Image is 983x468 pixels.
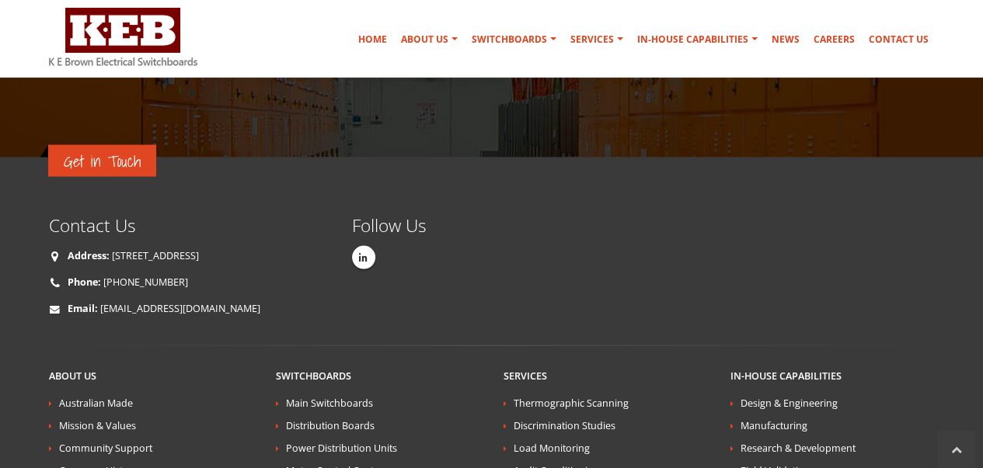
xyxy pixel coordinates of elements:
a: Home [352,24,393,55]
a: Careers [807,24,861,55]
a: Services [564,24,629,55]
a: Load Monitoring [514,441,590,454]
strong: Address: [68,248,110,262]
a: In-house Capabilities [730,369,842,382]
a: [EMAIL_ADDRESS][DOMAIN_NAME] [100,301,260,314]
a: Design & Engineering [741,396,838,409]
a: News [765,24,806,55]
a: Distribution Boards [286,418,375,432]
span: Get in Touch [64,147,141,173]
h4: Contact Us [49,214,329,235]
a: Community Support [59,441,152,454]
a: Main Switchboards [286,396,373,409]
a: Manufacturing [741,418,807,432]
a: Mission & Values [59,418,136,432]
a: [PHONE_NUMBER] [103,275,188,288]
a: Research & Development [741,441,856,454]
a: In-house Capabilities [631,24,764,55]
a: About Us [395,24,464,55]
a: Discrimination Studies [514,418,615,432]
a: Contact Us [863,24,935,55]
a: Switchboards [276,369,351,382]
a: Power Distribution Units [286,441,397,454]
a: Linkedin [352,245,375,269]
a: About Us [49,369,96,382]
a: Thermographic Scanning [514,396,629,409]
img: K E Brown Electrical Switchboards [49,8,197,66]
strong: Phone: [68,275,101,288]
strong: Email: [68,301,98,314]
a: Australian Made [59,396,133,409]
h4: Follow Us [352,214,480,235]
a: [STREET_ADDRESS] [112,248,199,262]
a: Switchboards [465,24,563,55]
a: Services [504,369,547,382]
